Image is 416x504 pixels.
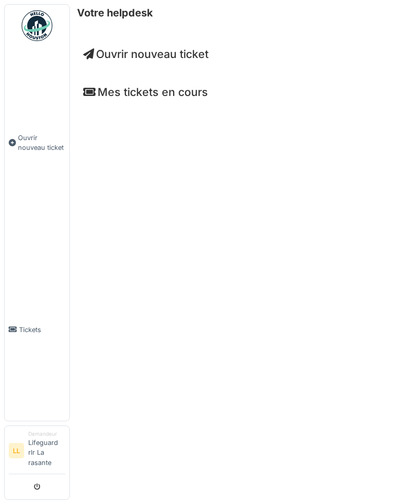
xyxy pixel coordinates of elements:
[77,7,153,19] h6: Votre helpdesk
[9,430,65,474] a: LL DemandeurLifeguard rlr La rasante
[28,430,65,472] li: Lifeguard rlr La rasante
[5,47,69,239] a: Ouvrir nouveau ticket
[28,430,65,438] div: Demandeur
[83,47,209,61] a: Ouvrir nouveau ticket
[83,86,403,99] h4: Mes tickets en cours
[22,10,52,41] img: Badge_color-CXgf-gQk.svg
[19,325,65,335] span: Tickets
[9,443,24,458] li: LL
[5,239,69,421] a: Tickets
[18,133,65,152] span: Ouvrir nouveau ticket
